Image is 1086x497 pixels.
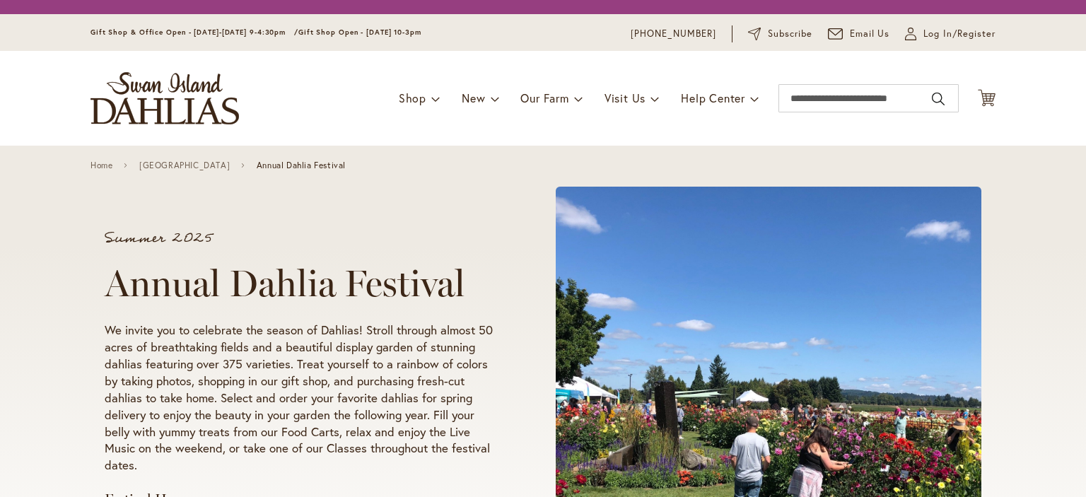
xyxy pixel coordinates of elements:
[681,90,745,105] span: Help Center
[298,28,421,37] span: Gift Shop Open - [DATE] 10-3pm
[605,90,646,105] span: Visit Us
[850,27,890,41] span: Email Us
[257,160,346,170] span: Annual Dahlia Festival
[748,27,812,41] a: Subscribe
[90,160,112,170] a: Home
[105,262,502,305] h1: Annual Dahlia Festival
[105,231,502,245] p: Summer 2025
[932,88,945,110] button: Search
[768,27,812,41] span: Subscribe
[905,27,995,41] a: Log In/Register
[923,27,995,41] span: Log In/Register
[631,27,716,41] a: [PHONE_NUMBER]
[520,90,568,105] span: Our Farm
[90,28,298,37] span: Gift Shop & Office Open - [DATE]-[DATE] 9-4:30pm /
[90,72,239,124] a: store logo
[139,160,230,170] a: [GEOGRAPHIC_DATA]
[105,322,502,474] p: We invite you to celebrate the season of Dahlias! Stroll through almost 50 acres of breathtaking ...
[399,90,426,105] span: Shop
[828,27,890,41] a: Email Us
[462,90,485,105] span: New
